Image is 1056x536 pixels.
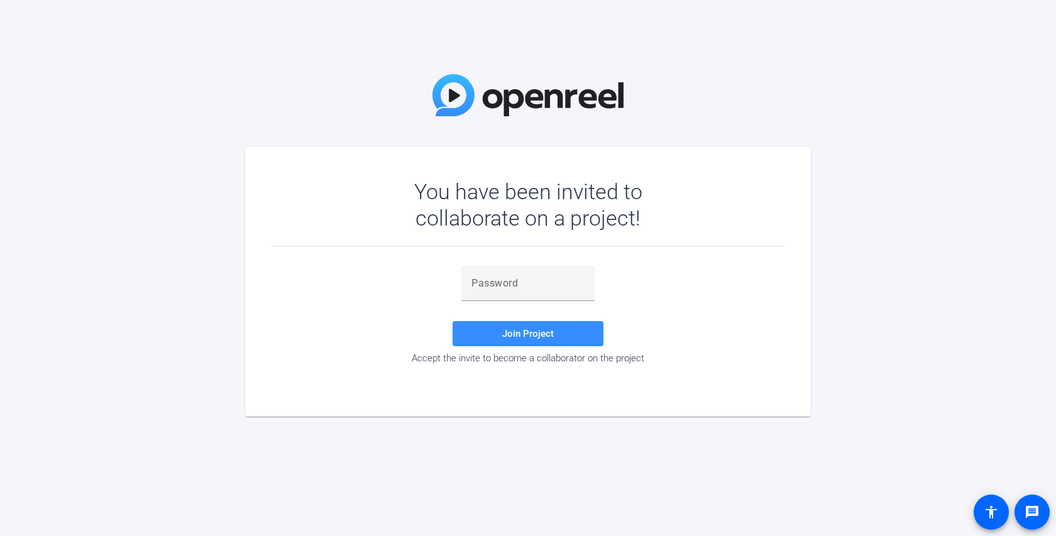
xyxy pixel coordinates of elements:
[378,178,679,231] div: You have been invited to collaborate on a project!
[502,328,554,339] span: Join Project
[984,505,999,520] mat-icon: accessibility
[1025,505,1040,520] mat-icon: message
[432,74,624,116] img: OpenReel Logo
[453,321,603,346] button: Join Project
[471,276,585,291] input: Password
[270,353,786,364] div: Accept the invite to become a collaborator on the project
